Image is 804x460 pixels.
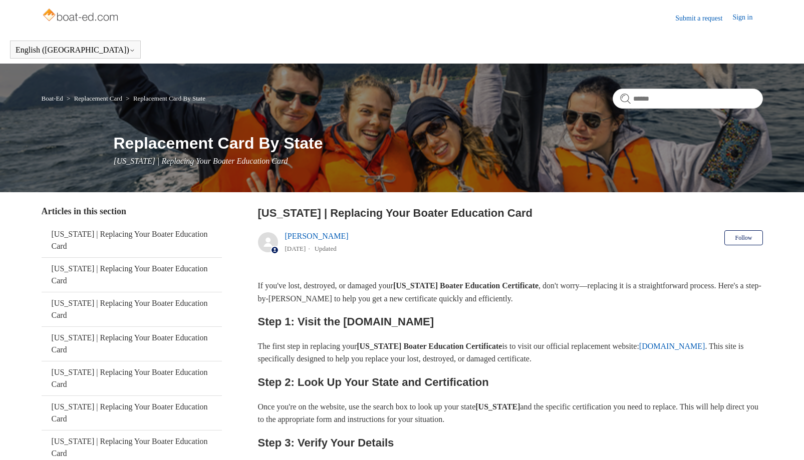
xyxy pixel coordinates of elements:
[124,95,205,102] li: Replacement Card By State
[258,340,763,365] p: The first step in replacing your is to visit our official replacement website: . This site is spe...
[258,400,763,426] p: Once you're on the website, use the search box to look up your state and the specific certificati...
[16,46,135,55] button: English ([GEOGRAPHIC_DATA])
[675,13,732,24] a: Submit a request
[285,232,349,240] a: [PERSON_NAME]
[42,6,121,26] img: Boat-Ed Help Center home page
[42,95,63,102] a: Boat-Ed
[65,95,124,102] li: Replacement Card
[393,281,539,290] strong: [US_STATE] Boater Education Certificate
[285,245,306,252] time: 05/22/2024, 11:03
[258,205,763,221] h2: New Hampshire | Replacing Your Boater Education Card
[114,131,763,155] h1: Replacement Card By State
[613,89,763,109] input: Search
[133,95,205,102] a: Replacement Card By State
[42,292,222,326] a: [US_STATE] | Replacing Your Boater Education Card
[770,426,796,452] div: Live chat
[639,342,705,350] a: [DOMAIN_NAME]
[258,373,763,391] h2: Step 2: Look Up Your State and Certification
[732,12,762,24] a: Sign in
[42,206,126,216] span: Articles in this section
[315,245,337,252] li: Updated
[42,258,222,292] a: [US_STATE] | Replacing Your Boater Education Card
[724,230,762,245] button: Follow Article
[258,313,763,330] h2: Step 1: Visit the [DOMAIN_NAME]
[42,223,222,257] a: [US_STATE] | Replacing Your Boater Education Card
[42,95,65,102] li: Boat-Ed
[258,279,763,305] p: If you've lost, destroyed, or damaged your , don't worry—replacing it is a straightforward proces...
[475,402,520,411] strong: [US_STATE]
[42,396,222,430] a: [US_STATE] | Replacing Your Boater Education Card
[114,157,288,165] span: [US_STATE] | Replacing Your Boater Education Card
[42,327,222,361] a: [US_STATE] | Replacing Your Boater Education Card
[74,95,122,102] a: Replacement Card
[258,434,763,451] h2: Step 3: Verify Your Details
[357,342,502,350] strong: [US_STATE] Boater Education Certificate
[42,361,222,395] a: [US_STATE] | Replacing Your Boater Education Card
